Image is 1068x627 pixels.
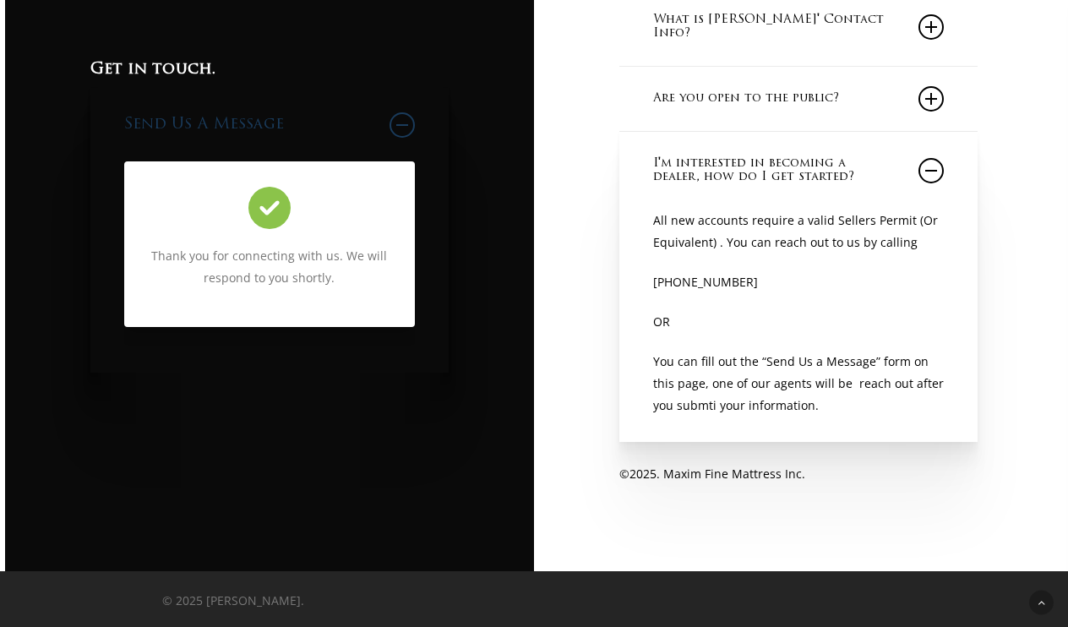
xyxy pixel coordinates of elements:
[162,592,463,610] p: © 2025 [PERSON_NAME].
[653,67,944,131] a: Are you open to the public?
[653,351,944,417] p: You can fill out the “Send Us a Message” form on this page, one of our agents will be reach out a...
[1029,591,1054,615] a: Back to top
[653,311,944,351] p: OR
[150,245,390,289] div: Thank you for connecting with us. We will respond to you shortly.
[90,58,449,81] h3: Get in touch.
[653,210,944,271] p: All new accounts require a valid Sellers Permit (Or Equivalent) . You can reach out to us by calling
[124,88,415,161] a: Send Us A Message
[653,132,944,210] a: I'm interested in becoming a dealer, how do I get started?
[653,271,944,311] p: [PHONE_NUMBER]
[629,466,657,482] span: 2025
[619,463,978,485] p: © . Maxim Fine Mattress Inc.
